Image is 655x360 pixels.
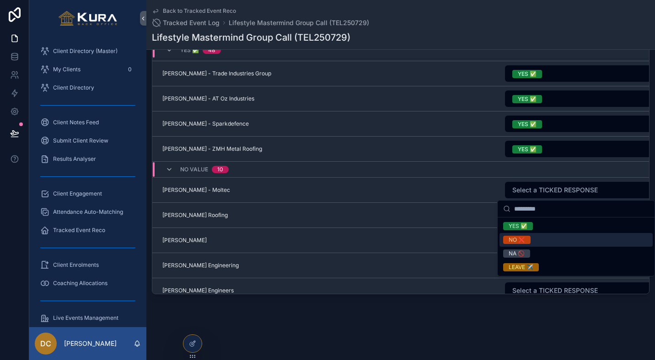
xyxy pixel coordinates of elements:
[217,166,223,173] div: 10
[35,185,141,202] a: Client Engagement
[162,287,234,294] span: [PERSON_NAME] Engineers
[162,95,254,102] span: [PERSON_NAME] - AT Oz Industries
[162,212,494,219] a: [PERSON_NAME] Roofing
[35,310,141,326] a: Live Events Management
[162,262,239,269] span: [PERSON_NAME] Engineering
[64,339,117,348] p: [PERSON_NAME]
[53,84,94,91] span: Client Directory
[53,66,81,73] span: My Clients
[208,47,215,54] div: 48
[180,47,199,54] span: YES ✅
[29,37,146,327] div: scrollable content
[53,280,107,287] span: Coaching Allocations
[35,257,141,273] a: Client Enrolments
[162,120,249,127] span: [PERSON_NAME] - Sparkdefence
[35,222,141,238] a: Tracked Event Reco
[35,151,141,167] a: Results Analyser
[35,275,141,291] a: Coaching Allocations
[35,79,141,96] a: Client Directory
[162,120,494,127] a: [PERSON_NAME] - Sparkdefence
[162,237,494,244] a: [PERSON_NAME]
[180,166,208,173] span: No value
[35,43,141,59] a: Client Directory (Master)
[498,217,655,276] div: Suggestions
[35,132,141,149] a: Submit Client Review
[229,18,369,27] a: Lifestyle Mastermind Group Call (TEL250729)
[162,212,228,219] span: [PERSON_NAME] Roofing
[152,7,236,15] a: Back to Tracked Event Reco
[124,64,135,75] div: 0
[162,237,207,244] span: [PERSON_NAME]
[53,261,99,269] span: Client Enrolments
[162,145,494,153] a: [PERSON_NAME] - ZMH Metal Roofing
[509,249,525,258] div: NA 🚫
[162,186,494,194] a: [PERSON_NAME] - Moltec
[162,70,494,77] a: [PERSON_NAME] - Trade Industries Group
[162,262,494,269] a: [PERSON_NAME] Engineering
[152,31,350,44] h1: Lifestyle Mastermind Group Call (TEL250729)
[35,61,141,78] a: My Clients0
[53,155,96,163] span: Results Analyser
[163,7,236,15] span: Back to Tracked Event Reco
[35,114,141,131] a: Client Notes Feed
[509,263,533,271] div: LEAVE ✈️
[53,137,108,144] span: Submit Client Review
[53,190,102,197] span: Client Engagement
[162,95,494,102] a: [PERSON_NAME] - AT Oz Industries
[53,314,118,322] span: Live Events Management
[53,119,99,126] span: Client Notes Feed
[512,185,598,195] span: Select a TICKED RESPONSE
[509,236,525,244] div: NO ❌
[162,70,271,77] span: [PERSON_NAME] - Trade Industries Group
[53,48,118,55] span: Client Directory (Master)
[509,222,527,230] div: YES ✅
[162,287,494,294] a: [PERSON_NAME] Engineers
[512,286,598,295] span: Select a TICKED RESPONSE
[518,95,537,103] div: YES ✅
[35,204,141,220] a: Attendance Auto-Matching
[163,18,220,27] span: Tracked Event Log
[518,145,537,154] div: YES ✅
[53,208,123,216] span: Attendance Auto-Matching
[59,11,118,26] img: App logo
[518,70,537,78] div: YES ✅
[518,120,537,128] div: YES ✅
[162,145,262,153] span: [PERSON_NAME] - ZMH Metal Roofing
[53,227,105,234] span: Tracked Event Reco
[40,338,51,349] span: DC
[152,18,220,27] a: Tracked Event Log
[162,186,230,194] span: [PERSON_NAME] - Moltec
